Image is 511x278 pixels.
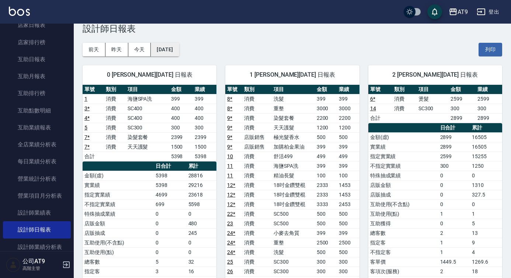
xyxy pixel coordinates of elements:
[272,190,314,199] td: 18吋金鑽雙棍
[242,104,272,113] td: 消費
[242,238,272,247] td: 消費
[242,180,272,190] td: 消費
[315,219,337,228] td: 500
[169,94,193,104] td: 399
[337,132,359,142] td: 500
[83,43,105,56] button: 前天
[187,267,217,276] td: 16
[368,238,438,247] td: 指定客
[169,152,193,161] td: 5398
[227,268,233,274] a: 26
[337,238,359,247] td: 2500
[104,85,125,94] th: 類別
[315,142,337,152] td: 399
[368,247,438,257] td: 不指定客
[337,209,359,219] td: 500
[315,209,337,219] td: 500
[337,94,359,104] td: 399
[272,142,314,152] td: 加購柏金果油
[227,163,233,169] a: 11
[3,204,71,221] a: 設計師業績表
[169,142,193,152] td: 1500
[3,187,71,204] a: 營業項目月分析表
[83,199,154,209] td: 不指定實業績
[438,190,470,199] td: 0
[193,85,216,94] th: 業績
[337,104,359,113] td: 3000
[417,104,449,113] td: SC300
[315,228,337,238] td: 399
[187,190,217,199] td: 23618
[272,132,314,142] td: 極光髮香水
[337,247,359,257] td: 500
[272,94,314,104] td: 洗髮
[242,94,272,104] td: 消費
[3,102,71,119] a: 互助點數明細
[427,4,442,19] button: save
[476,104,502,113] td: 300
[104,94,125,104] td: 消費
[337,142,359,152] td: 399
[225,85,242,94] th: 單號
[169,123,193,132] td: 300
[337,199,359,209] td: 2453
[83,24,502,34] h3: 設計師日報表
[476,94,502,104] td: 2599
[83,247,154,257] td: 互助使用(點)
[337,113,359,123] td: 2200
[169,85,193,94] th: 金額
[193,152,216,161] td: 5398
[368,228,438,238] td: 總客數
[126,94,169,104] td: 海鹽SPA洗
[83,171,154,180] td: 金額(虛)
[315,132,337,142] td: 500
[187,238,217,247] td: 0
[392,104,417,113] td: 消費
[242,152,272,161] td: 消費
[104,104,125,113] td: 消費
[187,228,217,238] td: 245
[272,199,314,209] td: 18吋金鑽雙棍
[315,123,337,132] td: 1200
[272,180,314,190] td: 18吋金鑽雙棍
[104,132,125,142] td: 消費
[470,267,502,276] td: 18
[9,7,30,16] img: Logo
[272,228,314,238] td: 小麥去角質
[154,190,186,199] td: 4699
[242,161,272,171] td: 消費
[104,123,125,132] td: 消費
[104,113,125,123] td: 消費
[154,238,186,247] td: 0
[193,113,216,123] td: 400
[154,219,186,228] td: 0
[83,228,154,238] td: 店販抽成
[187,180,217,190] td: 29216
[3,239,71,256] a: 設計師業績分析表
[3,34,71,51] a: 店家排行榜
[368,219,438,228] td: 互助獲得
[83,257,154,267] td: 總客數
[470,123,502,133] th: 累計
[272,152,314,161] td: 舒活499
[169,132,193,142] td: 2399
[368,113,393,123] td: 合計
[22,258,60,265] h5: 公司AT9
[272,104,314,113] td: 重整
[470,219,502,228] td: 5
[315,94,337,104] td: 399
[3,221,71,238] a: 設計師日報表
[187,209,217,219] td: 0
[417,94,449,104] td: 燙髮
[470,171,502,180] td: 0
[3,170,71,187] a: 營業統計分析表
[470,132,502,142] td: 16505
[368,267,438,276] td: 客項次(服務)
[470,238,502,247] td: 9
[438,209,470,219] td: 1
[83,180,154,190] td: 實業績
[337,180,359,190] td: 1453
[479,43,502,56] button: 列印
[187,199,217,209] td: 5598
[83,209,154,219] td: 特殊抽成業績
